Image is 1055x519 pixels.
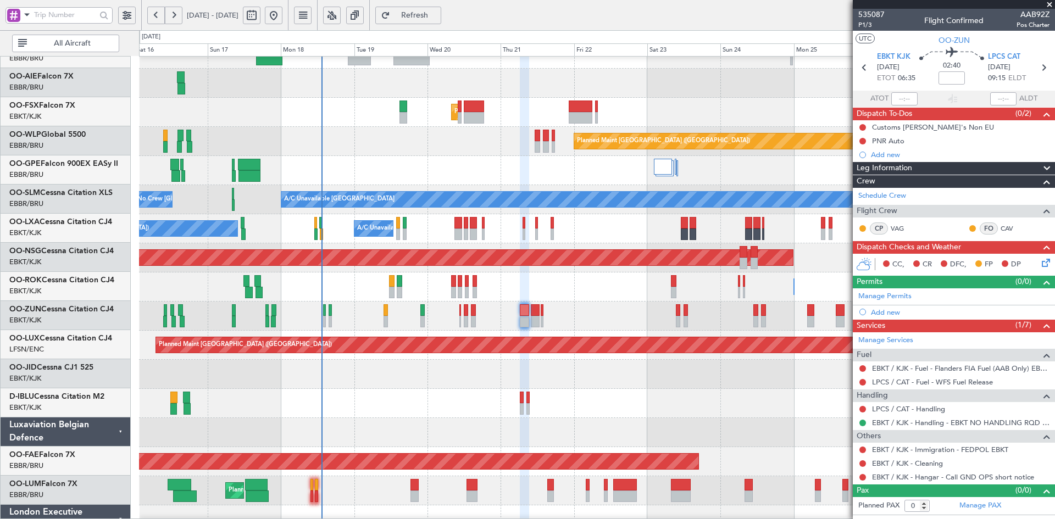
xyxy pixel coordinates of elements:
[9,131,86,138] a: OO-WLPGlobal 5500
[9,480,41,488] span: OO-LUM
[9,170,43,180] a: EBBR/BRU
[9,315,41,325] a: EBKT/KJK
[872,418,1050,427] a: EBKT / KJK - Handling - EBKT NO HANDLING RQD FOR CJ
[9,160,41,168] span: OO-GPE
[9,451,75,459] a: OO-FAEFalcon 7X
[9,305,41,313] span: OO-ZUN
[858,191,906,202] a: Schedule Crew
[891,224,915,233] a: VAG
[9,393,104,400] a: D-IBLUCessna Citation M2
[857,276,882,288] span: Permits
[1019,93,1037,104] span: ALDT
[1015,108,1031,119] span: (0/2)
[12,35,119,52] button: All Aircraft
[857,175,875,188] span: Crew
[898,73,915,84] span: 06:35
[9,53,43,63] a: EBBR/BRU
[9,72,37,80] span: OO-AIE
[9,228,41,238] a: EBKT/KJK
[857,484,869,497] span: Pax
[924,15,984,26] div: Flight Confirmed
[1015,484,1031,496] span: (0/0)
[858,291,912,302] a: Manage Permits
[375,7,441,24] button: Refresh
[9,461,43,471] a: EBBR/BRU
[9,373,41,383] a: EBKT/KJK
[34,7,96,23] input: Trip Number
[9,364,93,371] a: OO-JIDCessna CJ1 525
[1008,73,1026,84] span: ELDT
[870,93,889,104] span: ATOT
[877,52,910,63] span: EBKT KJK
[354,43,427,57] div: Tue 19
[9,199,43,209] a: EBBR/BRU
[857,349,871,361] span: Fuel
[9,247,114,255] a: OO-NSGCessna Citation CJ4
[9,480,77,488] a: OO-LUMFalcon 7X
[988,52,1020,63] span: LPCS CAT
[9,334,112,342] a: OO-LUXCessna Citation CJ4
[980,222,998,235] div: FO
[892,259,904,270] span: CC,
[872,445,1008,454] a: EBKT / KJK - Immigration - FEDPOL EBKT
[950,259,967,270] span: DFC,
[985,259,993,270] span: FP
[9,364,37,371] span: OO-JID
[871,308,1050,317] div: Add new
[870,222,888,235] div: CP
[9,403,41,412] a: EBKT/KJK
[9,131,41,138] span: OO-WLP
[877,73,895,84] span: ETOT
[720,43,793,57] div: Sun 24
[229,482,427,499] div: Planned Maint [GEOGRAPHIC_DATA] ([GEOGRAPHIC_DATA] National)
[9,451,39,459] span: OO-FAE
[9,218,40,226] span: OO-LXA
[857,430,881,443] span: Others
[1017,9,1050,20] span: AAB92Z
[871,150,1050,159] div: Add new
[281,43,354,57] div: Mon 18
[454,104,582,120] div: Planned Maint Kortrijk-[GEOGRAPHIC_DATA]
[872,377,993,387] a: LPCS / CAT - Fuel - WFS Fuel Release
[9,102,39,109] span: OO-FSX
[857,241,961,254] span: Dispatch Checks and Weather
[858,500,899,511] label: Planned PAX
[959,500,1001,511] a: Manage PAX
[1001,224,1025,233] a: CAV
[872,404,945,414] a: LPCS / CAT - Handling
[872,472,1034,482] a: EBKT / KJK - Hangar - Call GND OPS short notice
[577,133,750,149] div: Planned Maint [GEOGRAPHIC_DATA] ([GEOGRAPHIC_DATA])
[284,191,395,208] div: A/C Unavailable [GEOGRAPHIC_DATA]
[392,12,437,19] span: Refresh
[9,72,74,80] a: OO-AIEFalcon 7X
[9,286,41,296] a: EBKT/KJK
[187,10,238,20] span: [DATE] - [DATE]
[9,111,41,121] a: EBKT/KJK
[794,43,867,57] div: Mon 25
[647,43,720,57] div: Sat 23
[427,43,501,57] div: Wed 20
[872,459,943,468] a: EBKT / KJK - Cleaning
[1015,319,1031,331] span: (1/7)
[9,218,112,226] a: OO-LXACessna Citation CJ4
[857,389,888,402] span: Handling
[9,189,40,197] span: OO-SLM
[858,20,885,30] span: P1/3
[857,205,897,217] span: Flight Crew
[9,276,42,284] span: OO-ROK
[159,337,332,353] div: Planned Maint [GEOGRAPHIC_DATA] ([GEOGRAPHIC_DATA])
[9,257,41,267] a: EBKT/KJK
[872,136,904,146] div: PNR Auto
[877,62,899,73] span: [DATE]
[9,102,75,109] a: OO-FSXFalcon 7X
[943,60,960,71] span: 02:40
[872,122,994,132] div: Customs [PERSON_NAME]'s Non EU
[857,320,885,332] span: Services
[9,276,114,284] a: OO-ROKCessna Citation CJ4
[208,43,281,57] div: Sun 17
[9,490,43,500] a: EBBR/BRU
[988,73,1006,84] span: 09:15
[891,92,918,105] input: --:--
[9,141,43,150] a: EBBR/BRU
[1017,20,1050,30] span: Pos Charter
